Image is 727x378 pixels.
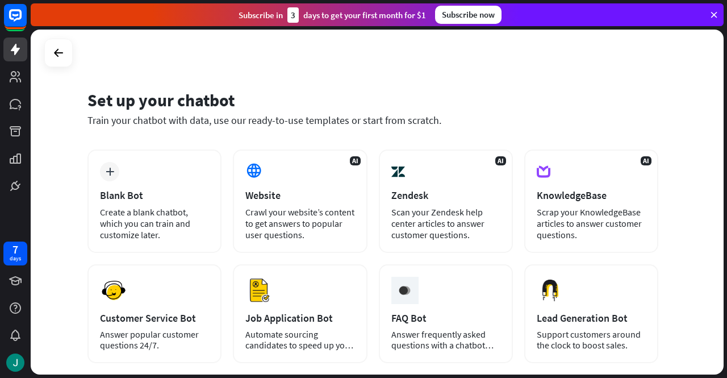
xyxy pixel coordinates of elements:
div: Answer popular customer questions 24/7. [100,329,209,351]
span: AI [641,156,651,165]
div: 7 [12,244,18,255]
div: 3 [287,7,299,23]
div: Job Application Bot [245,311,354,325]
div: Train your chatbot with data, use our ready-to-use templates or start from scratch. [87,114,658,127]
div: FAQ Bot [391,311,500,325]
div: Create a blank chatbot, which you can train and customize later. [100,206,209,240]
a: 7 days [3,242,27,265]
div: Crawl your website’s content to get answers to popular user questions. [245,206,354,240]
div: Zendesk [391,189,500,202]
div: Website [245,189,354,202]
div: Customer Service Bot [100,311,209,325]
div: Scrap your KnowledgeBase articles to answer customer questions. [537,206,646,240]
div: Set up your chatbot [87,89,658,111]
div: KnowledgeBase [537,189,646,202]
div: Automate sourcing candidates to speed up your hiring process. [245,329,354,351]
div: Subscribe in days to get your first month for $1 [239,7,426,23]
div: Subscribe now [435,6,502,24]
div: Support customers around the clock to boost sales. [537,329,646,351]
span: AI [350,156,361,165]
div: Lead Generation Bot [537,311,646,325]
div: Scan your Zendesk help center articles to answer customer questions. [391,206,500,240]
div: Blank Bot [100,189,209,202]
img: ceee058c6cabd4f577f8.gif [394,280,415,301]
i: plus [106,168,114,176]
span: AI [495,156,506,165]
div: days [10,255,21,263]
div: Answer frequently asked questions with a chatbot and save your time. [391,329,500,351]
